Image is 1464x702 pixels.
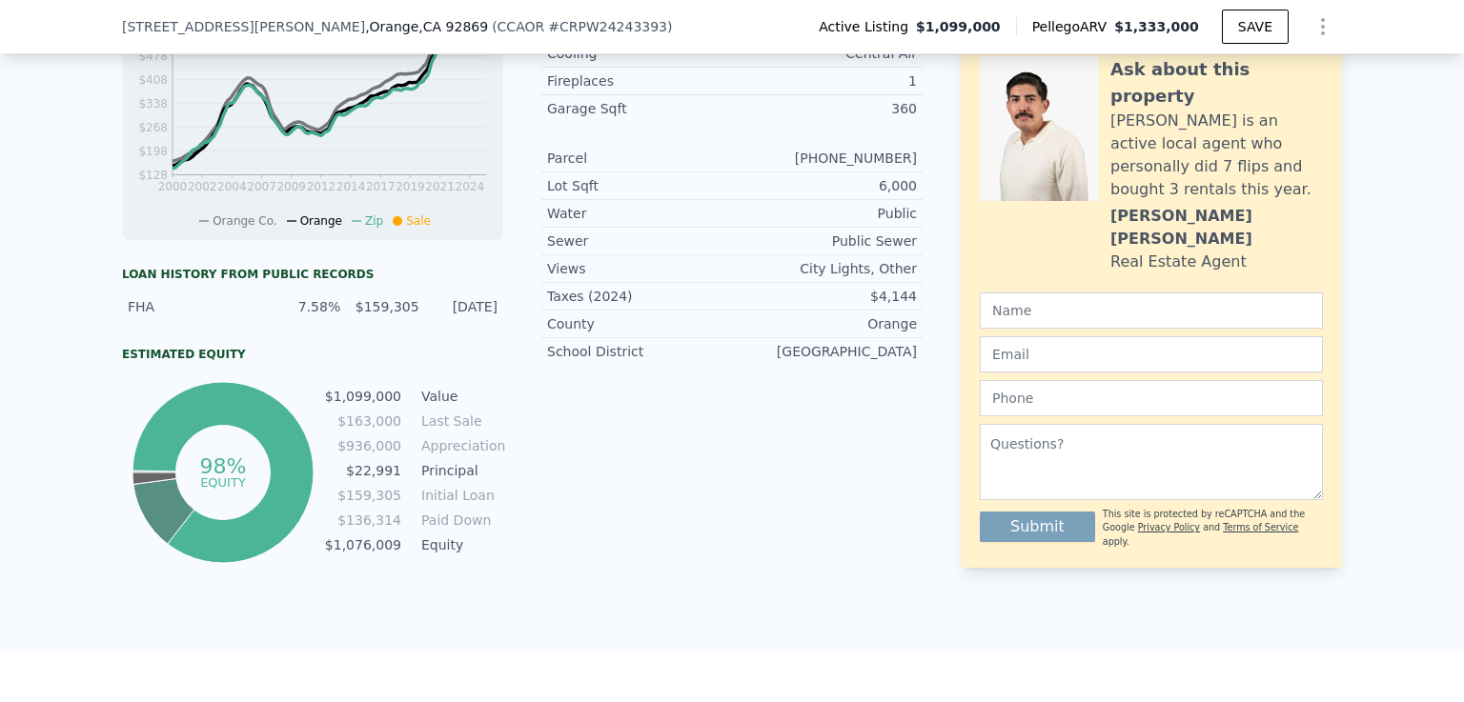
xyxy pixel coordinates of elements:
[247,180,276,193] tspan: 2007
[547,99,732,118] div: Garage Sqft
[547,176,732,195] div: Lot Sqft
[732,231,917,251] div: Public Sewer
[547,287,732,306] div: Taxes (2024)
[138,145,168,158] tspan: $198
[1222,10,1289,44] button: SAVE
[122,267,503,282] div: Loan history from public records
[199,454,246,478] tspan: 98%
[732,314,917,333] div: Orange
[213,214,276,228] span: Orange Co.
[324,510,402,531] td: $136,314
[732,259,917,278] div: City Lights, Other
[417,460,503,481] td: Principal
[324,386,402,407] td: $1,099,000
[1110,110,1323,201] div: [PERSON_NAME] is an active local agent who personally did 7 flips and bought 3 rentals this year.
[138,121,168,134] tspan: $268
[980,292,1323,329] input: Name
[217,180,247,193] tspan: 2004
[916,17,1001,36] span: $1,099,000
[396,180,425,193] tspan: 2019
[417,510,503,531] td: Paid Down
[548,19,667,34] span: # CRPW24243393
[425,180,455,193] tspan: 2021
[200,474,246,489] tspan: equity
[547,149,732,168] div: Parcel
[732,149,917,168] div: [PHONE_NUMBER]
[547,204,732,223] div: Water
[138,169,168,182] tspan: $128
[300,214,342,228] span: Orange
[1223,522,1298,532] a: Terms of Service
[138,97,168,110] tspan: $338
[1110,56,1323,110] div: Ask about this property
[1110,251,1247,273] div: Real Estate Agent
[138,73,168,87] tspan: $408
[128,297,262,316] div: FHA
[547,314,732,333] div: County
[417,386,503,407] td: Value
[1110,205,1323,251] div: [PERSON_NAME] [PERSON_NAME]
[732,71,917,90] div: 1
[276,180,306,193] tspan: 2009
[732,99,917,118] div: 360
[324,435,402,456] td: $936,000
[1138,522,1200,532] a: Privacy Policy
[417,435,503,456] td: Appreciation
[980,511,1095,542] button: Submit
[122,347,503,362] div: Estimated Equity
[819,17,916,36] span: Active Listing
[1114,19,1199,34] span: $1,333,000
[324,485,402,506] td: $159,305
[547,71,732,90] div: Fireplaces
[418,19,488,34] span: , CA 92869
[138,50,168,63] tspan: $478
[324,411,402,431] td: $163,000
[158,180,188,193] tspan: 2000
[980,380,1323,416] input: Phone
[980,336,1323,372] input: Email
[324,460,402,481] td: $22,991
[324,534,402,555] td: $1,076,009
[498,19,545,34] span: CCAOR
[732,204,917,223] div: Public
[417,411,503,431] td: Last Sale
[456,180,485,193] tspan: 2024
[417,485,503,506] td: Initial Loan
[547,231,732,251] div: Sewer
[366,180,396,193] tspan: 2017
[547,342,732,361] div: School District
[274,297,340,316] div: 7.58%
[122,17,365,36] span: [STREET_ADDRESS][PERSON_NAME]
[1304,8,1342,46] button: Show Options
[188,180,217,193] tspan: 2002
[1103,508,1323,549] div: This site is protected by reCAPTCHA and the Google and apply.
[417,534,503,555] td: Equity
[547,259,732,278] div: Views
[406,214,431,228] span: Sale
[307,180,336,193] tspan: 2012
[1032,17,1115,36] span: Pellego ARV
[732,342,917,361] div: [GEOGRAPHIC_DATA]
[732,176,917,195] div: 6,000
[365,17,488,36] span: , Orange
[732,287,917,306] div: $4,144
[352,297,418,316] div: $159,305
[431,297,498,316] div: [DATE]
[336,180,366,193] tspan: 2014
[492,17,672,36] div: ( )
[365,214,383,228] span: Zip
